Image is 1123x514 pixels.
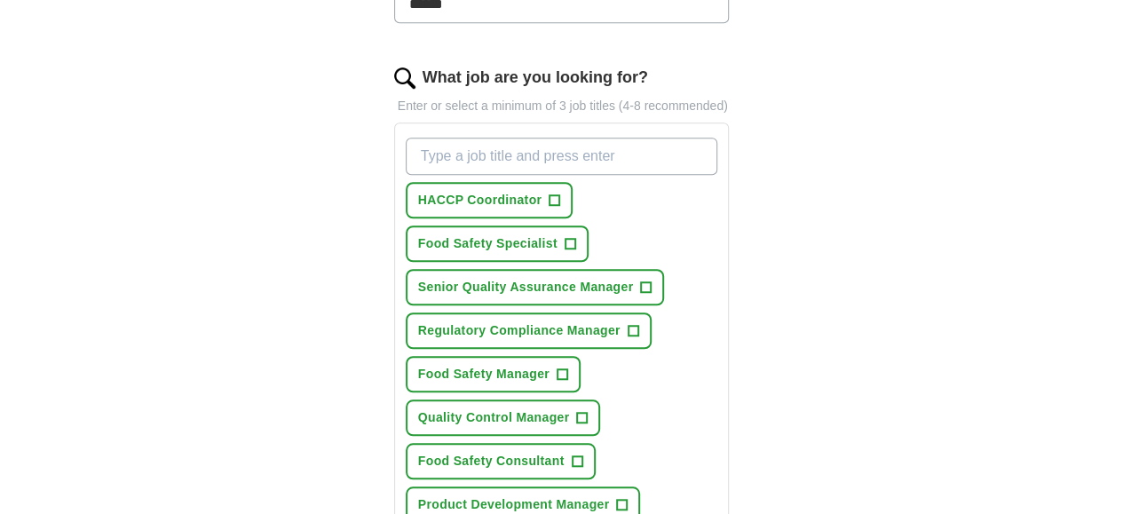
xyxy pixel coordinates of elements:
[406,269,665,305] button: Senior Quality Assurance Manager
[406,312,652,349] button: Regulatory Compliance Manager
[394,97,730,115] p: Enter or select a minimum of 3 job titles (4-8 recommended)
[406,356,581,392] button: Food Safety Manager
[394,67,415,89] img: search.png
[418,321,621,340] span: Regulatory Compliance Manager
[418,408,570,427] span: Quality Control Manager
[406,138,718,175] input: Type a job title and press enter
[406,399,601,436] button: Quality Control Manager
[406,182,573,218] button: HACCP Coordinator
[423,66,648,90] label: What job are you looking for?
[406,443,596,479] button: Food Safety Consultant
[418,234,558,253] span: Food Safety Specialist
[418,495,610,514] span: Product Development Manager
[406,225,589,262] button: Food Safety Specialist
[418,278,634,297] span: Senior Quality Assurance Manager
[418,452,565,471] span: Food Safety Consultant
[418,191,542,210] span: HACCP Coordinator
[418,365,550,384] span: Food Safety Manager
